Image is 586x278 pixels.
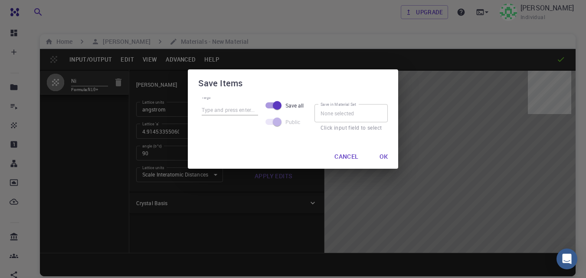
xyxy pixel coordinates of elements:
[285,118,301,126] span: Public
[557,249,577,269] div: Open Intercom Messenger
[373,148,395,165] button: Ok
[202,104,258,115] input: Type and press enter...
[327,148,365,165] button: Cancel
[188,69,399,97] h2: Save Items
[202,95,211,100] label: Tags
[17,6,49,14] span: Support
[285,101,304,109] span: Save all
[321,101,356,107] label: Save in Material Set
[314,104,388,122] input: None selected
[321,124,382,132] p: Click input field to select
